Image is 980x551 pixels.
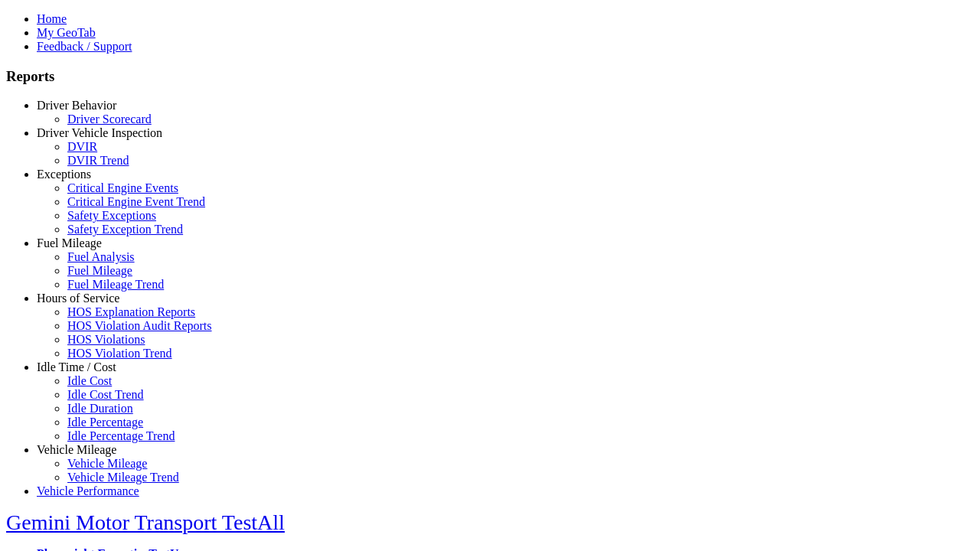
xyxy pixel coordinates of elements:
[67,140,97,153] a: DVIR
[67,250,135,263] a: Fuel Analysis
[67,264,132,277] a: Fuel Mileage
[67,195,205,208] a: Critical Engine Event Trend
[37,168,91,181] a: Exceptions
[37,236,102,249] a: Fuel Mileage
[67,333,145,346] a: HOS Violations
[37,126,162,139] a: Driver Vehicle Inspection
[67,319,212,332] a: HOS Violation Audit Reports
[37,443,116,456] a: Vehicle Mileage
[67,402,133,415] a: Idle Duration
[67,305,195,318] a: HOS Explanation Reports
[67,388,144,401] a: Idle Cost Trend
[37,12,67,25] a: Home
[67,429,175,442] a: Idle Percentage Trend
[67,154,129,167] a: DVIR Trend
[67,223,183,236] a: Safety Exception Trend
[6,510,285,534] a: Gemini Motor Transport TestAll
[67,471,179,484] a: Vehicle Mileage Trend
[67,209,156,222] a: Safety Exceptions
[67,457,147,470] a: Vehicle Mileage
[67,347,172,360] a: HOS Violation Trend
[67,374,112,387] a: Idle Cost
[6,68,974,85] h3: Reports
[37,484,139,497] a: Vehicle Performance
[37,292,119,305] a: Hours of Service
[37,26,96,39] a: My GeoTab
[67,416,143,429] a: Idle Percentage
[67,181,178,194] a: Critical Engine Events
[37,40,132,53] a: Feedback / Support
[37,360,116,373] a: Idle Time / Cost
[67,278,164,291] a: Fuel Mileage Trend
[37,99,116,112] a: Driver Behavior
[67,112,152,126] a: Driver Scorecard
